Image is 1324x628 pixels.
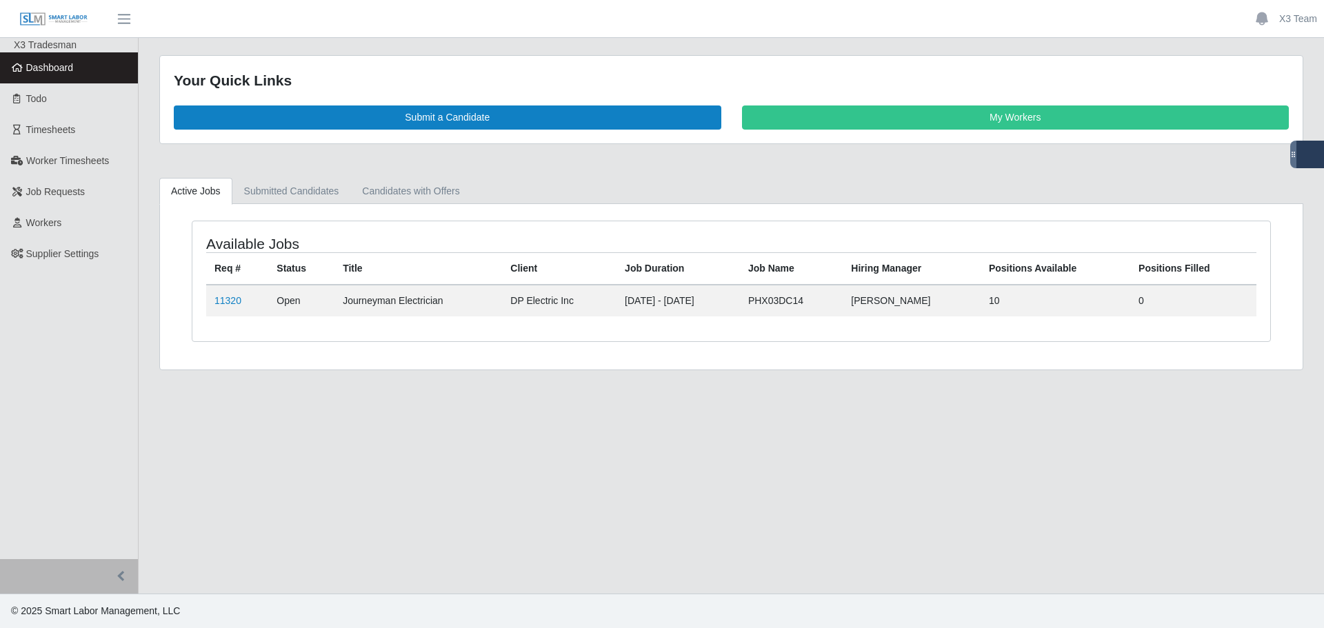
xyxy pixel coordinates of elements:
[981,285,1130,316] td: 10
[843,285,981,316] td: [PERSON_NAME]
[206,235,632,252] h4: Available Jobs
[11,605,180,616] span: © 2025 Smart Labor Management, LLC
[232,178,351,205] a: Submitted Candidates
[740,252,843,285] th: Job Name
[26,155,109,166] span: Worker Timesheets
[616,252,740,285] th: Job Duration
[334,285,502,316] td: Journeyman Electrician
[1279,12,1317,26] a: X3 Team
[26,248,99,259] span: Supplier Settings
[26,186,86,197] span: Job Requests
[843,252,981,285] th: Hiring Manager
[14,39,77,50] span: X3 Tradesman
[19,12,88,27] img: SLM Logo
[1130,285,1256,316] td: 0
[26,124,76,135] span: Timesheets
[981,252,1130,285] th: Positions Available
[174,70,1289,92] div: Your Quick Links
[159,178,232,205] a: Active Jobs
[26,62,74,73] span: Dashboard
[616,285,740,316] td: [DATE] - [DATE]
[1130,252,1256,285] th: Positions Filled
[26,217,62,228] span: Workers
[174,105,721,130] a: Submit a Candidate
[214,295,241,306] a: 11320
[26,93,47,104] span: Todo
[334,252,502,285] th: Title
[268,285,334,316] td: Open
[268,252,334,285] th: Status
[502,285,616,316] td: DP Electric Inc
[740,285,843,316] td: PHX03DC14
[350,178,471,205] a: Candidates with Offers
[742,105,1290,130] a: My Workers
[206,252,268,285] th: Req #
[502,252,616,285] th: Client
